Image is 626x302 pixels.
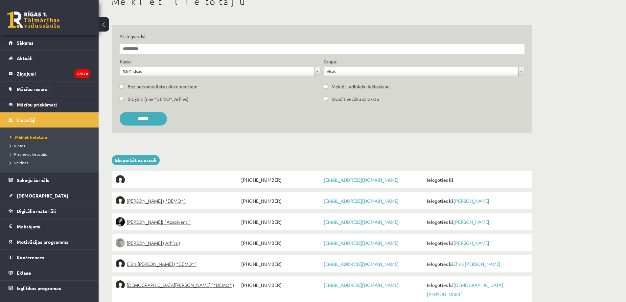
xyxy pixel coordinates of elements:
a: Rīgas 1. Tālmācības vidusskola [7,12,60,28]
a: Aktuāli [9,51,90,66]
span: [PERSON_NAME]! ( Absolventi ) [127,217,191,226]
a: Eklase [9,265,90,280]
a: Sekmju žurnāls [9,173,90,188]
span: Ielogoties kā [425,196,528,205]
a: Konferences [9,250,90,265]
a: [PERSON_NAME]! [453,219,491,225]
a: [PERSON_NAME] [453,240,489,246]
a: Eksportēt uz exceli [112,155,160,165]
a: [EMAIL_ADDRESS][DOMAIN_NAME] [324,198,399,204]
a: Mācību resursi [9,81,90,97]
span: Mācību priekšmeti [17,102,57,107]
a: Pievienot lietotāju [10,151,92,157]
span: Aktuāli [17,55,33,61]
span: Ielogoties kā [425,238,528,247]
a: [PERSON_NAME] ( *DEMO* ) [116,196,240,205]
a: [DEMOGRAPHIC_DATA][PERSON_NAME] ( *DEMO* ) [116,280,240,290]
span: Klases [10,143,25,148]
span: Sākums [17,40,34,46]
span: Ielogoties kā [425,280,528,299]
span: Ielogoties kā [425,259,528,268]
img: Lelde Braune [116,238,125,247]
a: Digitālie materiāli [9,203,90,219]
span: Pievienot lietotāju [10,151,47,157]
span: [PHONE_NUMBER] [240,217,322,226]
label: Grupa: [324,58,337,65]
span: Ielogoties kā [425,175,528,184]
span: [PHONE_NUMBER] [240,280,322,290]
a: Lietotāji [9,112,90,128]
span: Elīna [PERSON_NAME] ( *DEMO* ) [127,259,197,268]
a: [PERSON_NAME] [453,198,489,204]
a: Maksājumi [9,219,90,234]
img: Krista Kristiāna Dumbre [116,280,125,290]
span: [PHONE_NUMBER] [240,196,322,205]
a: [EMAIL_ADDRESS][DOMAIN_NAME] [324,261,399,267]
i: 37874 [74,69,90,78]
a: Klases [10,143,92,149]
span: Meklēt lietotāju [10,134,47,140]
a: Mācību priekšmeti [9,97,90,112]
a: Visas [324,67,524,76]
span: Izglītības programas [17,285,61,291]
span: [PERSON_NAME] ( Arhīvs ) [127,238,180,247]
label: Meklēt radinieku iekļaušanu [332,83,390,90]
legend: Ziņojumi [17,66,90,81]
a: [PERSON_NAME]! ( Absolventi ) [116,217,240,226]
span: Motivācijas programma [17,239,69,245]
a: [EMAIL_ADDRESS][DOMAIN_NAME] [324,177,399,183]
span: Ielogoties kā [425,217,528,226]
img: Sofija Anrio-Karlauska! [116,217,125,226]
a: Elīna [PERSON_NAME] ( *DEMO* ) [116,259,240,268]
img: Elīna Elizabete Ancveriņa [116,196,125,205]
span: [PHONE_NUMBER] [240,175,322,184]
span: [DEMOGRAPHIC_DATA][PERSON_NAME] ( *DEMO* ) [127,280,234,290]
a: Ziņojumi37874 [9,66,90,81]
a: Elīna [PERSON_NAME] [453,261,500,267]
a: [EMAIL_ADDRESS][DOMAIN_NAME] [324,240,399,246]
legend: Maksājumi [17,219,90,234]
a: Motivācijas programma [9,234,90,249]
span: Visas [327,67,516,76]
span: Rādīt visas [123,67,312,76]
span: [PERSON_NAME] ( *DEMO* ) [127,196,186,205]
label: Bez personas lietas dokumentiem [128,83,197,90]
span: Lietotāji [17,117,35,123]
a: [PERSON_NAME] ( Arhīvs ) [116,238,240,247]
span: Sekmju žurnāls [17,177,49,183]
span: [PHONE_NUMBER] [240,259,322,268]
span: [DEMOGRAPHIC_DATA] [17,193,68,198]
span: Veidnes [10,160,28,165]
label: Atslēgvārds: [120,33,524,40]
span: Digitālie materiāli [17,208,56,214]
a: [EMAIL_ADDRESS][DOMAIN_NAME] [324,282,399,288]
a: Meklēt lietotāju [10,134,92,140]
span: Konferences [17,254,44,260]
label: Izvadīt vecāku sarakstu [332,96,379,103]
span: Mācību resursi [17,86,49,92]
a: Izglītības programas [9,281,90,296]
span: Eklase [17,270,31,276]
a: [DEMOGRAPHIC_DATA][PERSON_NAME] [427,282,503,297]
a: [EMAIL_ADDRESS][DOMAIN_NAME] [324,219,399,225]
label: Klase: [120,58,132,65]
img: Elīna Jolanta Bunce [116,259,125,268]
a: Rādīt visas [120,67,320,76]
a: [DEMOGRAPHIC_DATA] [9,188,90,203]
span: [PHONE_NUMBER] [240,238,322,247]
a: Veidnes [10,160,92,166]
label: Bloķēts (nav *DEMO*, Arhīvs) [128,96,189,103]
a: Sākums [9,35,90,50]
